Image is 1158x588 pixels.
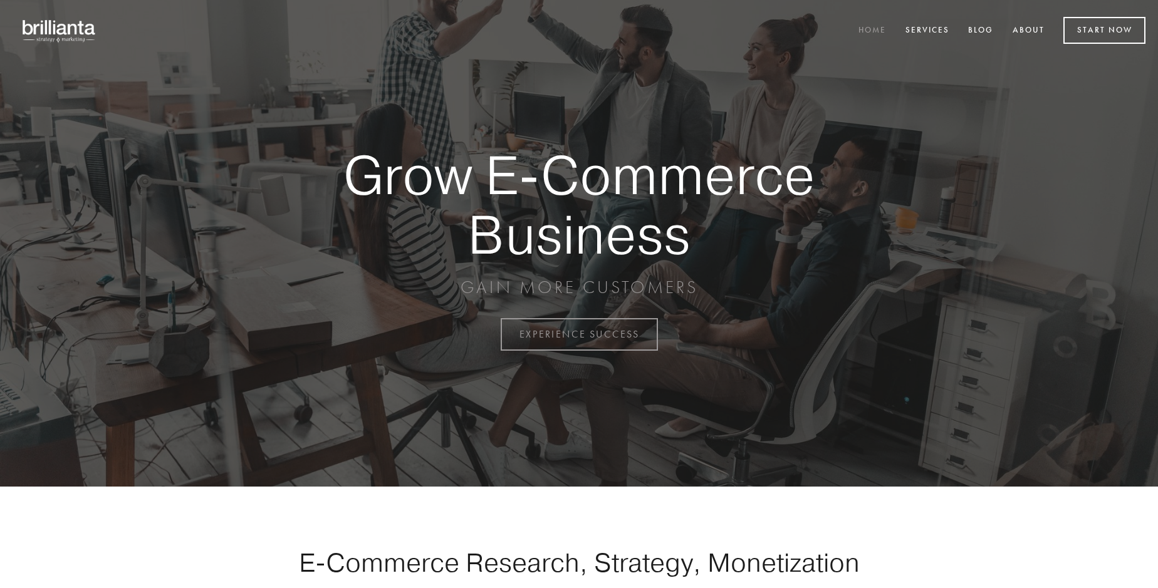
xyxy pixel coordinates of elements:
a: About [1004,21,1053,41]
p: GAIN MORE CUSTOMERS [300,276,858,299]
a: Home [850,21,894,41]
h1: E-Commerce Research, Strategy, Monetization [259,547,899,578]
a: Blog [960,21,1001,41]
a: Services [897,21,957,41]
strong: Grow E-Commerce Business [300,145,858,264]
a: EXPERIENCE SUCCESS [501,318,658,351]
a: Start Now [1063,17,1145,44]
img: brillianta - research, strategy, marketing [13,13,107,49]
